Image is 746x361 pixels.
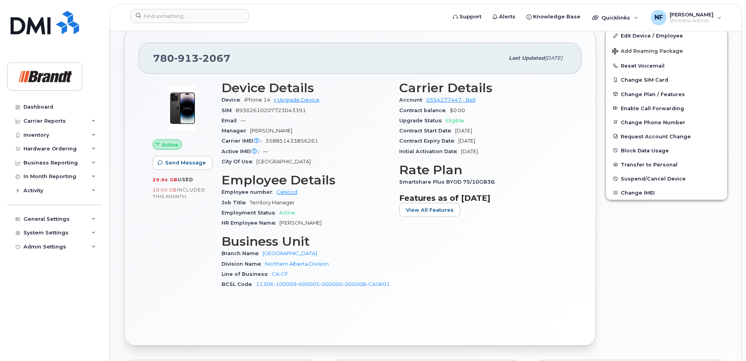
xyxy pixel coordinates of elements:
[279,210,295,216] span: Active
[263,250,317,256] a: [GEOGRAPHIC_DATA]
[153,187,205,200] span: included this month
[399,179,499,185] span: Smartshare Plus BYOD 75/10GB36
[222,118,241,123] span: Email
[606,43,727,59] button: Add Roaming Package
[178,177,193,182] span: used
[222,250,263,256] span: Branch Name
[162,141,178,148] span: Active
[455,128,472,134] span: [DATE]
[399,107,450,113] span: Contract balance
[256,159,311,164] span: [GEOGRAPHIC_DATA]
[130,9,249,23] input: Find something...
[274,97,319,103] a: + Upgrade Device
[406,206,454,214] span: View All Features
[654,13,663,22] span: NF
[250,128,292,134] span: [PERSON_NAME]
[222,173,390,187] h3: Employee Details
[645,10,727,25] div: Noah Fouillard
[256,281,390,287] a: 11306-100009-000005-000000-00000B-CASK01
[399,163,568,177] h3: Rate Plan
[521,9,586,25] a: Knowledge Base
[153,52,231,64] span: 780
[153,177,178,182] span: 29.94 GB
[263,148,268,154] span: —
[174,52,199,64] span: 913
[612,48,683,55] span: Add Roaming Package
[265,261,329,267] a: Northern Alberta Division
[450,107,465,113] span: $0.00
[426,97,476,103] a: 0554277447 - Bell
[222,210,279,216] span: Employment Status
[153,187,177,193] span: 10.00 GB
[222,148,263,154] span: Active IMEI
[399,128,455,134] span: Contract Start Date
[606,29,727,43] a: Edit Device / Employee
[621,91,685,97] span: Change Plan / Features
[606,172,727,186] button: Suspend/Cancel Device
[399,203,460,217] button: View All Features
[399,193,568,203] h3: Features as of [DATE]
[159,85,206,132] img: image20231002-3703462-njx0qo.jpeg
[165,159,206,166] span: Send Message
[446,118,464,123] span: Eligible
[447,9,487,25] a: Support
[587,10,644,25] div: Quicklinks
[602,14,630,21] span: Quicklinks
[459,13,481,21] span: Support
[199,52,231,64] span: 2067
[621,105,684,111] span: Enable Call Forwarding
[606,186,727,200] button: Change IMEI
[670,11,714,18] span: [PERSON_NAME]
[606,129,727,143] button: Request Account Change
[533,13,580,21] span: Knowledge Base
[272,271,288,277] a: CA-CF
[399,138,458,144] span: Contract Expiry Date
[399,118,446,123] span: Upgrade Status
[222,271,272,277] span: Line of Business
[222,200,250,206] span: Job Title
[399,81,568,95] h3: Carrier Details
[670,18,714,24] span: Wireless Admin
[222,97,244,103] span: Device
[606,101,727,115] button: Enable Call Forwarding
[399,97,426,103] span: Account
[279,220,322,226] span: [PERSON_NAME]
[250,200,295,206] span: Territory Manager
[487,9,521,25] a: Alerts
[222,128,250,134] span: Manager
[241,118,246,123] span: —
[606,115,727,129] button: Change Phone Number
[222,281,256,287] span: BCSL Code
[509,55,545,61] span: Last updated
[222,138,265,144] span: Carrier IMEI
[399,148,461,154] span: Initial Activation Date
[222,159,256,164] span: City Of Use
[606,59,727,73] button: Reset Voicemail
[461,148,478,154] span: [DATE]
[606,87,727,101] button: Change Plan / Features
[265,138,318,144] span: 358851433856261
[606,143,727,157] button: Block Data Usage
[153,156,213,170] button: Send Message
[458,138,475,144] span: [DATE]
[276,189,297,195] a: Celscod
[222,81,390,95] h3: Device Details
[222,234,390,248] h3: Business Unit
[244,97,270,103] span: iPhone 14
[499,13,515,21] span: Alerts
[222,107,236,113] span: SIM
[222,220,279,226] span: HR Employee Name
[222,261,265,267] span: Division Name
[606,73,727,87] button: Change SIM Card
[545,55,562,61] span: [DATE]
[236,107,306,113] span: 89302610207723043391
[606,157,727,172] button: Transfer to Personal
[621,176,686,182] span: Suspend/Cancel Device
[222,189,276,195] span: Employee number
